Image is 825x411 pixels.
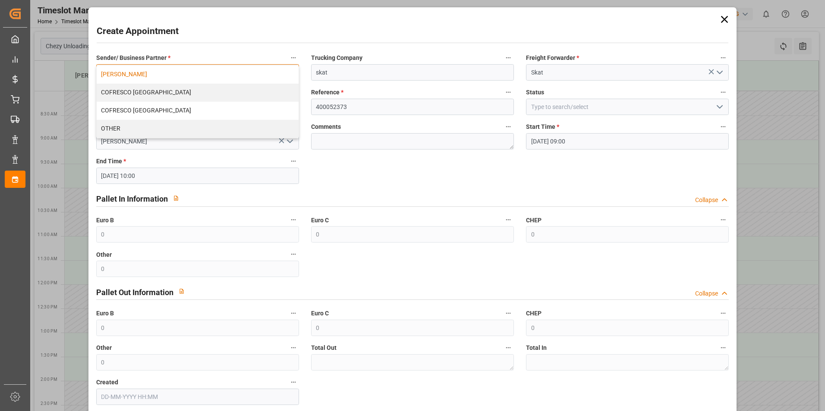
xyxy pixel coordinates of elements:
div: COFRESCO [GEOGRAPHIC_DATA] [97,84,299,102]
span: Euro C [311,309,329,318]
button: CHEP [718,308,729,319]
button: Euro B [288,308,299,319]
h2: Create Appointment [97,25,179,38]
span: Sender/ Business Partner [96,53,170,62]
div: Collapse [695,196,718,205]
button: End Time * [288,156,299,167]
button: Euro C [503,214,514,225]
div: [PERSON_NAME] [97,65,299,84]
span: Status [526,88,544,97]
button: Trucking Company [503,52,514,63]
span: CHEP [526,216,542,225]
input: DD-MM-YYYY HH:MM [96,168,299,184]
span: Total Out [311,343,337,352]
span: Created [96,378,118,387]
span: Euro B [96,309,114,318]
span: CHEP [526,309,542,318]
span: Total In [526,343,547,352]
button: Euro C [503,308,514,319]
span: Reference [311,88,343,97]
button: Sender/ Business Partner * [288,52,299,63]
button: Reference * [503,87,514,98]
button: View description [168,190,184,206]
div: OTHER [97,120,299,138]
button: Other [288,249,299,260]
span: End Time [96,157,126,166]
button: Comments [503,121,514,132]
input: DD-MM-YYYY HH:MM [526,133,729,149]
button: open menu [713,66,726,79]
button: Euro B [288,214,299,225]
span: Comments [311,122,341,131]
button: Created [288,377,299,388]
span: Freight Forwarder [526,53,579,62]
span: Euro B [96,216,114,225]
button: close menu [96,64,299,81]
div: Collapse [695,289,718,298]
button: Start Time * [718,121,729,132]
span: Euro C [311,216,329,225]
button: Total Out [503,342,514,353]
span: Trucking Company [311,53,362,62]
span: Other [96,250,112,259]
button: Freight Forwarder * [718,52,729,63]
button: Status [718,87,729,98]
button: Other [288,342,299,353]
button: View description [173,283,190,299]
span: Other [96,343,112,352]
h2: Pallet In Information [96,193,168,205]
input: Type to search/select [526,99,729,115]
input: DD-MM-YYYY HH:MM [96,389,299,405]
button: open menu [283,135,296,148]
div: COFRESCO [GEOGRAPHIC_DATA] [97,102,299,120]
h2: Pallet Out Information [96,286,173,298]
span: Start Time [526,122,559,131]
button: Total In [718,342,729,353]
button: CHEP [718,214,729,225]
input: Type to search/select [96,133,299,149]
button: open menu [713,100,726,114]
